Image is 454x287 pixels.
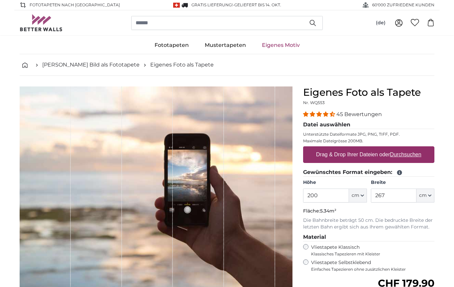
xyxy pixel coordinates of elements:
[349,189,367,203] button: cm
[147,37,197,54] a: Fototapeten
[30,2,120,8] span: Fototapeten nach [GEOGRAPHIC_DATA]
[311,244,429,257] label: Vliestapete Klassisch
[20,14,63,31] img: Betterwalls
[390,152,421,157] u: Durchsuchen
[20,54,434,76] nav: breadcrumbs
[311,251,429,257] span: Klassisches Tapezieren mit Kleister
[311,259,434,272] label: Vliestapete Selbstklebend
[303,233,434,241] legend: Material
[303,132,434,137] p: Unterstützte Dateiformate JPG, PNG, TIFF, PDF.
[419,192,427,199] span: cm
[254,37,308,54] a: Eigenes Motiv
[42,61,140,69] a: [PERSON_NAME] Bild als Fototapete
[303,86,434,98] h1: Eigenes Foto als Tapete
[197,37,254,54] a: Mustertapeten
[352,192,359,199] span: cm
[191,2,233,7] span: GRATIS Lieferung!
[303,138,434,144] p: Maximale Dateigrösse 200MB.
[303,217,434,230] p: Die Bahnbreite beträgt 50 cm. Die bedruckte Breite der letzten Bahn ergibt sich aus Ihrem gewählt...
[313,148,424,161] label: Drag & Drop Ihrer Dateien oder
[303,168,434,177] legend: Gewünschtes Format eingeben:
[336,111,382,117] span: 45 Bewertungen
[371,17,391,29] button: (de)
[311,267,434,272] span: Einfaches Tapezieren ohne zusätzlichen Kleister
[320,208,336,214] span: 5.34m²
[303,179,367,186] label: Höhe
[372,2,434,8] span: 60'000 ZUFRIEDENE KUNDEN
[234,2,281,7] span: Geliefert bis 14. Okt.
[416,189,434,203] button: cm
[303,208,434,215] p: Fläche:
[173,3,180,8] img: Schweiz
[233,2,281,7] span: -
[150,61,214,69] a: Eigenes Foto als Tapete
[303,111,336,117] span: 4.36 stars
[371,179,434,186] label: Breite
[303,121,434,129] legend: Datei auswählen
[303,100,325,105] span: Nr. WQ553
